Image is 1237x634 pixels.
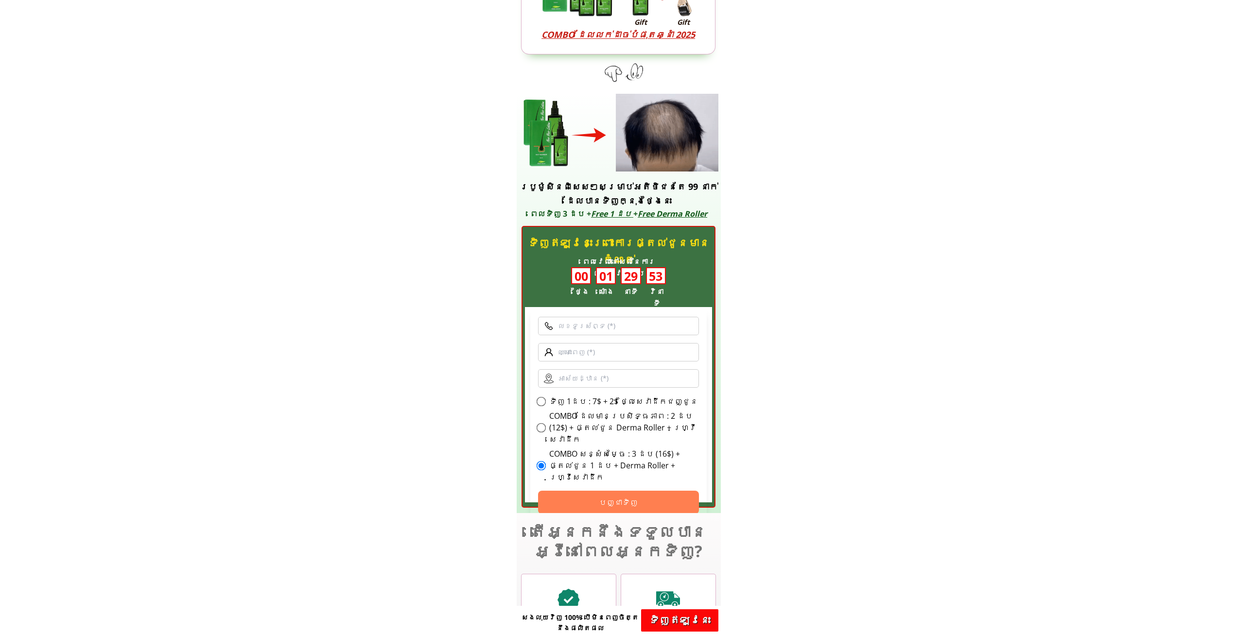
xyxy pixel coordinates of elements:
[671,17,697,28] h3: Gift
[561,256,676,279] h3: ពេលវេលានៅសល់នៃការផ្សព្វផ្សាយ
[538,343,699,361] input: ឈ្មោះ​ពេញ (*)
[620,286,641,297] h3: នាទី
[522,613,639,633] span: សងលុយវិញ 100% បើមិនពេញចិត្តនឹងផលិតផល
[627,17,653,28] h3: Gift
[638,208,707,219] span: Free Derma Roller
[538,317,699,335] input: លេខទូរស័ព្ទ (*)
[641,609,718,632] p: ទិញ​ឥឡូវនេះ
[598,286,615,297] h3: ម៉ោង
[538,369,699,388] input: អាស័យដ្ឋាន (*)
[549,448,699,483] label: COMBO សន្សំសម្ចៃ : 3 ដប (16$) + ផ្តល់ជូន 1 ដប + Derma Roller + ហ្វ្រីសេវាដឹក
[538,491,699,514] button: បញ្ជាទិញ
[528,208,710,221] h3: ពេលទិញ 3 ដប + +
[519,180,718,208] h3: ប្រូម៉ូសិនពិសេសៗសម្រាប់អតិថិជនតែ 99 នាក់ ដែលបានទិញក្នុងថ្ងៃនេះ
[549,410,699,445] label: COMBO ដែលមានប្រសិទ្ធភាព : 2 ដប (12$) + ផ្តល់ជូន Derma Roller + ហ្វ្រីសេវាដឹក
[521,522,715,561] h3: តើអ្នកនឹងទទួលបានអ្វីនៅពេលអ្នកទិញ?
[571,286,593,297] h3: ថ្ងៃ
[541,29,695,40] span: COMBO ដែលលក់ដាច់បំផុតឆ្នាំ 2025
[591,208,631,219] span: Free 1 ដប
[523,234,714,268] h3: ទិញឥឡូវនេះព្រោះការផ្តល់ជូនមានកំណត់
[549,395,698,407] label: ទិញ 1ដប : 7$ + 2$ ថ្លៃ​សេវា​ដឹកជញ្ជូន
[646,286,666,309] h3: វិនាទី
